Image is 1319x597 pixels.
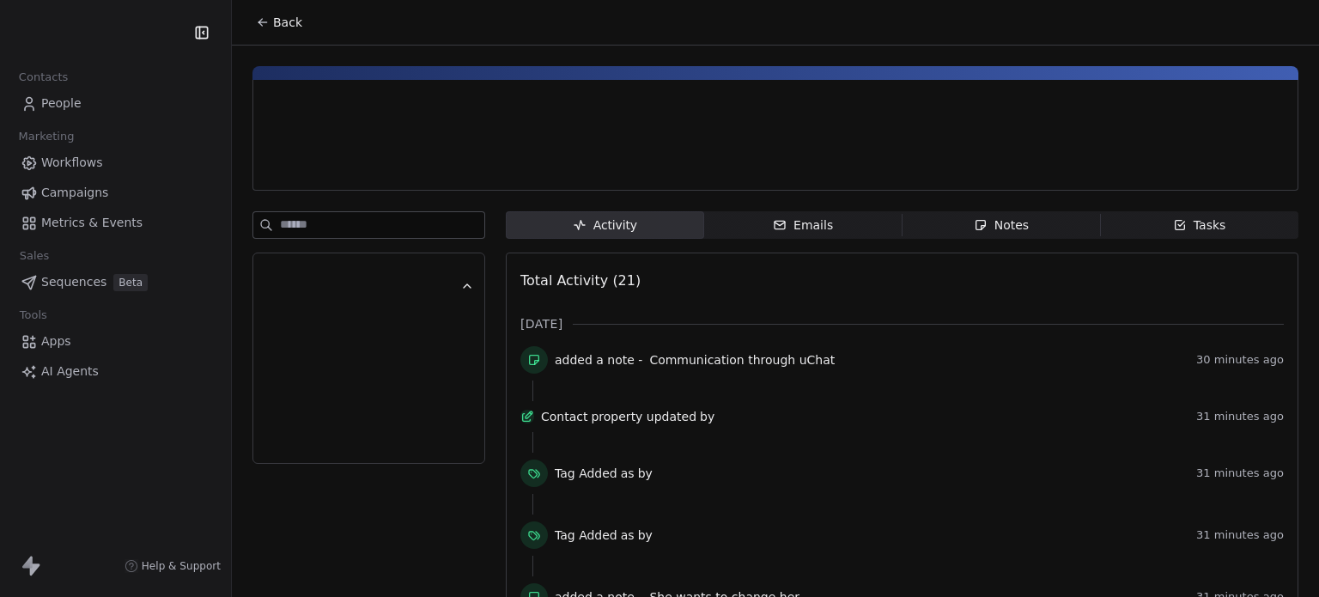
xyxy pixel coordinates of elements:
[273,14,302,31] span: Back
[974,216,1029,235] div: Notes
[520,315,562,332] span: [DATE]
[773,216,833,235] div: Emails
[520,272,641,289] span: Total Activity (21)
[591,408,696,425] span: property updated
[246,7,313,38] button: Back
[14,209,217,237] a: Metrics & Events
[41,362,99,381] span: AI Agents
[541,408,587,425] span: Contact
[12,243,57,269] span: Sales
[14,149,217,177] a: Workflows
[12,302,54,328] span: Tools
[621,527,635,544] span: as
[638,527,653,544] span: by
[11,64,76,90] span: Contacts
[555,351,642,369] span: added a note -
[14,179,217,207] a: Campaigns
[649,353,835,367] span: Communication through uChat
[649,350,835,370] a: Communication through uChat
[41,273,106,291] span: Sequences
[1196,410,1284,423] span: 31 minutes ago
[621,465,635,482] span: as
[555,465,617,482] span: Tag Added
[14,327,217,356] a: Apps
[700,408,714,425] span: by
[41,214,143,232] span: Metrics & Events
[1196,466,1284,480] span: 31 minutes ago
[1196,353,1284,367] span: 30 minutes ago
[142,559,221,573] span: Help & Support
[41,332,71,350] span: Apps
[14,268,217,296] a: SequencesBeta
[555,527,617,544] span: Tag Added
[41,94,82,113] span: People
[113,274,148,291] span: Beta
[125,559,221,573] a: Help & Support
[1173,216,1226,235] div: Tasks
[41,184,108,202] span: Campaigns
[11,124,82,149] span: Marketing
[638,465,653,482] span: by
[14,357,217,386] a: AI Agents
[14,89,217,118] a: People
[41,154,103,172] span: Workflows
[1196,528,1284,542] span: 31 minutes ago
